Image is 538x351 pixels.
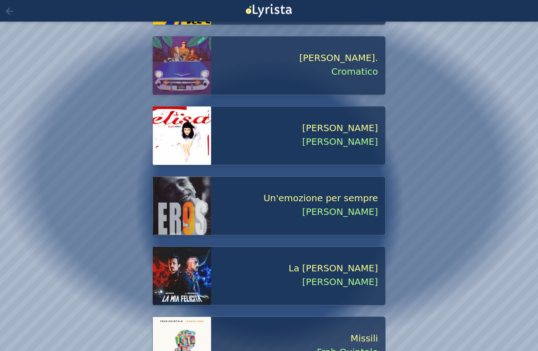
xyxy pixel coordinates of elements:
a: album cover image for the song Un'emozione per sempre by Eros RamazzottiUn'emozione per sempre[PE... [152,177,386,236]
span: [PERSON_NAME] [211,205,378,219]
span: [PERSON_NAME] [211,122,378,135]
span: Cromatico [211,65,378,79]
img: album cover image for the song Un'emozione per sempre by Eros Ramazzotti [153,177,211,235]
span: Un'emozione per sempre [211,192,378,205]
img: album cover image for the song Luce by Elisa [153,107,211,165]
span: [PERSON_NAME] [211,135,378,149]
a: album cover image for the song Luce by Elisa[PERSON_NAME][PERSON_NAME] [152,107,386,166]
span: Missili [211,332,378,346]
img: album cover image for the song Lucio. by Cromatico [153,37,211,95]
span: [PERSON_NAME]. [211,51,378,65]
span: La [PERSON_NAME] [211,262,378,275]
span: [PERSON_NAME] [211,275,378,289]
a: album cover image for the song La Mia Felicità by Fabio RovazziLa [PERSON_NAME][PERSON_NAME] [152,247,386,306]
a: album cover image for the song Lucio. by Cromatico[PERSON_NAME].Cromatico [152,36,386,96]
img: album cover image for the song La Mia Felicità by Fabio Rovazzi [153,247,211,305]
